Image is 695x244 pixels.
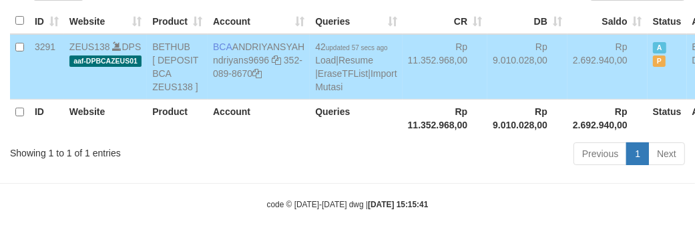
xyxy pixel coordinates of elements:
[29,8,64,34] th: ID: activate to sort column ascending
[213,55,269,66] a: ndriyans9696
[208,8,310,34] th: Account: activate to sort column ascending
[10,141,280,160] div: Showing 1 to 1 of 1 entries
[648,8,687,34] th: Status
[338,55,373,66] a: Resume
[147,99,208,137] th: Product
[315,41,387,52] span: 42
[147,8,208,34] th: Product: activate to sort column ascending
[310,8,402,34] th: Queries: activate to sort column ascending
[315,68,397,92] a: Import Mutasi
[29,34,64,100] td: 3291
[403,8,488,34] th: CR: activate to sort column ascending
[648,99,687,137] th: Status
[567,34,648,100] td: Rp 2.692.940,00
[213,41,232,52] span: BCA
[315,55,336,66] a: Load
[403,99,488,137] th: Rp 11.352.968,00
[64,34,147,100] td: DPS
[267,200,429,209] small: code © [DATE]-[DATE] dwg |
[403,34,488,100] td: Rp 11.352.968,00
[64,99,147,137] th: Website
[653,55,666,67] span: Paused
[573,142,627,165] a: Previous
[252,68,262,79] a: Copy 3520898670 to clipboard
[310,99,402,137] th: Queries
[487,34,567,100] td: Rp 9.010.028,00
[648,142,685,165] a: Next
[69,41,110,52] a: ZEUS138
[567,8,648,34] th: Saldo: activate to sort column ascending
[208,99,310,137] th: Account
[368,200,428,209] strong: [DATE] 15:15:41
[29,99,64,137] th: ID
[626,142,649,165] a: 1
[315,41,397,92] span: | | |
[208,34,310,100] td: ANDRIYANSYAH 352-089-8670
[147,34,208,100] td: BETHUB [ DEPOSIT BCA ZEUS138 ]
[567,99,648,137] th: Rp 2.692.940,00
[487,99,567,137] th: Rp 9.010.028,00
[326,44,388,51] span: updated 57 secs ago
[69,55,142,67] span: aaf-DPBCAZEUS01
[318,68,368,79] a: EraseTFList
[487,8,567,34] th: DB: activate to sort column ascending
[64,8,147,34] th: Website: activate to sort column ascending
[272,55,281,66] a: Copy ndriyans9696 to clipboard
[653,42,666,53] span: Active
